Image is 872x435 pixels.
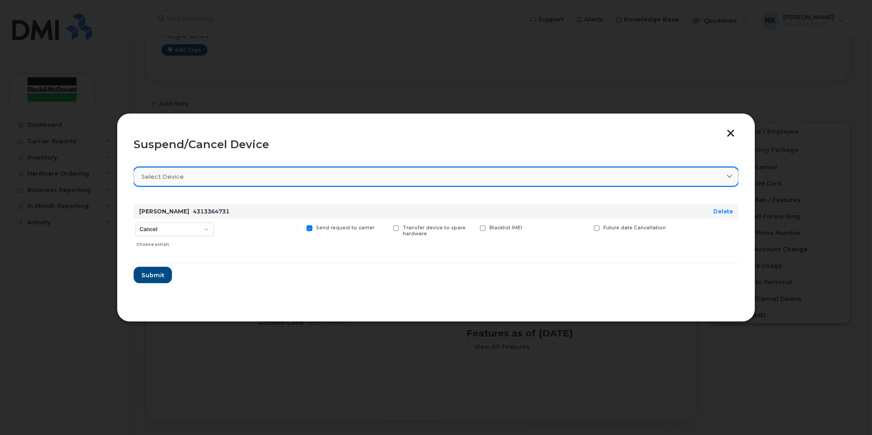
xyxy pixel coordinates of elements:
input: Blacklist IMEI [469,225,473,230]
input: Future date Cancellation [583,225,587,230]
a: Delete [713,208,733,215]
span: Submit [141,271,164,280]
span: 4313364731 [193,208,229,215]
strong: [PERSON_NAME] [139,208,189,215]
span: Select device [141,172,184,181]
span: Future date Cancellation [603,225,666,231]
input: Send request to carrier [296,225,300,230]
a: Select device [134,167,738,186]
div: Choose action [136,237,214,248]
span: Transfer device to spare hardware [403,225,466,237]
span: Send request to carrier [316,225,374,231]
div: Suspend/Cancel Device [134,139,738,150]
button: Submit [134,267,172,283]
input: Transfer device to spare hardware [382,225,387,230]
span: Blacklist IMEI [489,225,522,231]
